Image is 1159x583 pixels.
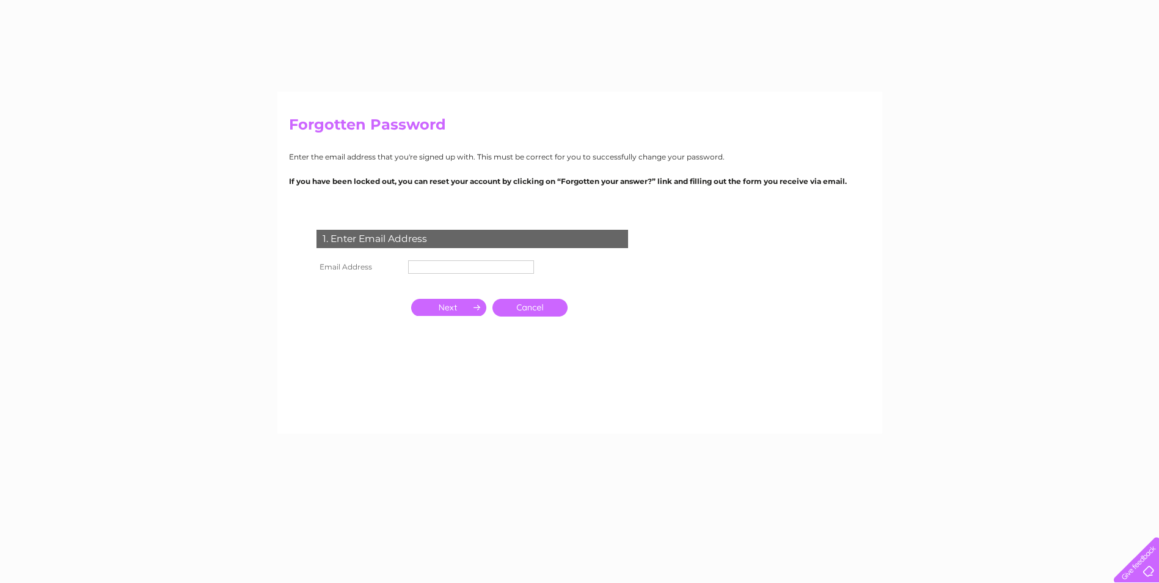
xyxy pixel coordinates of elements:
[492,299,568,317] a: Cancel
[289,175,871,187] p: If you have been locked out, you can reset your account by clicking on “Forgotten your answer?” l...
[313,257,405,277] th: Email Address
[316,230,628,248] div: 1. Enter Email Address
[289,151,871,163] p: Enter the email address that you're signed up with. This must be correct for you to successfully ...
[289,116,871,139] h2: Forgotten Password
